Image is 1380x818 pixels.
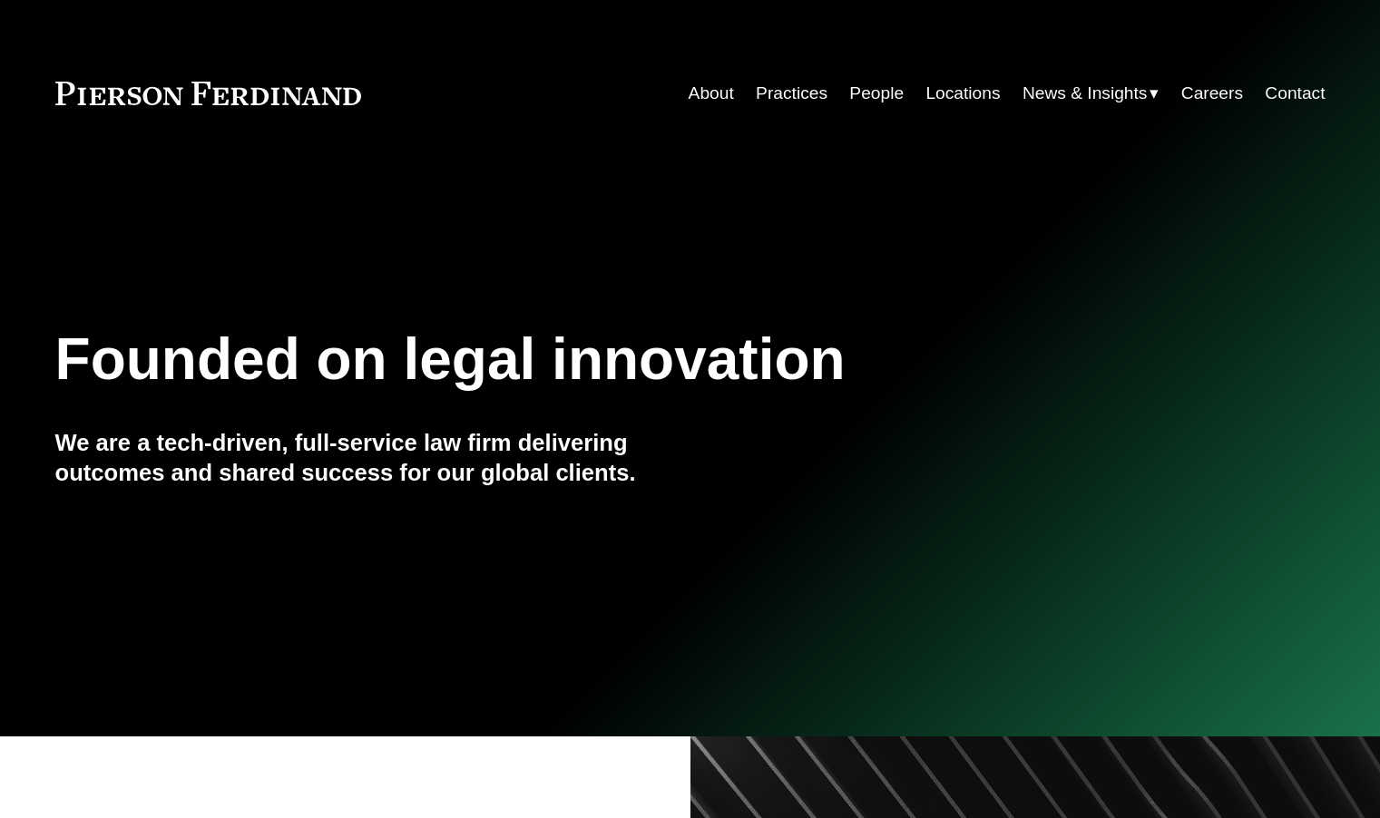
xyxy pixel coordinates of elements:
[925,76,1000,111] a: Locations
[55,428,690,487] h4: We are a tech-driven, full-service law firm delivering outcomes and shared success for our global...
[55,326,1114,393] h1: Founded on legal innovation
[1023,78,1148,110] span: News & Insights
[849,76,904,111] a: People
[689,76,734,111] a: About
[1023,76,1160,111] a: folder dropdown
[1181,76,1243,111] a: Careers
[756,76,827,111] a: Practices
[1265,76,1325,111] a: Contact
